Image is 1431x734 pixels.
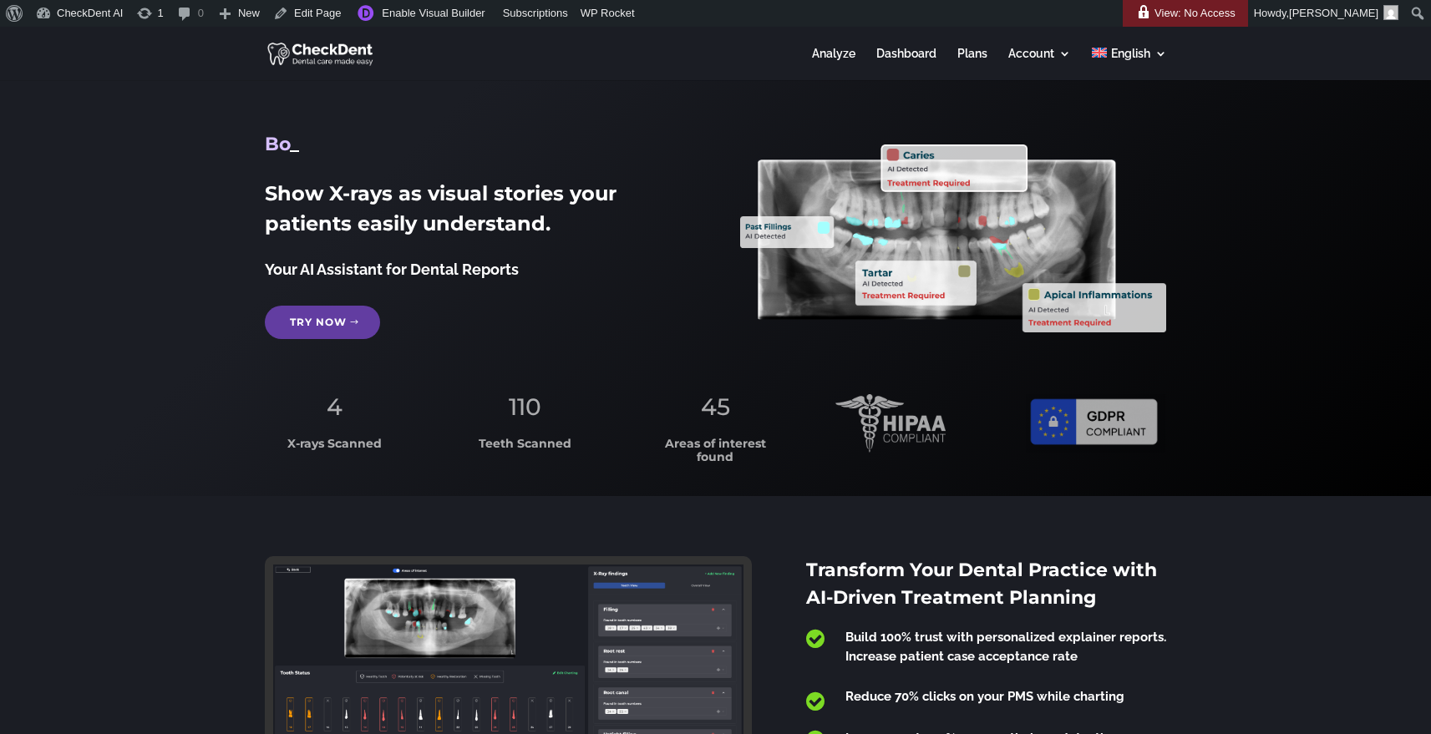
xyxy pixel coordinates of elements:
span:  [806,691,825,712]
h3: Areas of interest found [645,438,785,472]
span: 110 [509,392,541,421]
a: Plans [957,48,987,80]
span:  [806,628,825,650]
span: 4 [327,392,343,421]
a: Dashboard [876,48,936,80]
a: Try Now [265,306,380,339]
span: Your AI Assistant for Dental Reports [265,261,519,278]
img: X_Ray_annotated [740,144,1166,332]
span: Build 100% trust with personalized explainer reports. Increase patient case acceptance rate [845,630,1166,664]
span: Bo [265,133,290,155]
a: Analyze [812,48,855,80]
a: English [1092,48,1166,80]
img: Arnav Saha [1383,5,1398,20]
span: Reduce 70% clicks on your PMS while charting [845,689,1124,704]
span: 45 [701,392,730,421]
span: [PERSON_NAME] [1289,7,1378,19]
img: CheckDent AI [267,40,375,67]
span: Transform Your Dental Practice with AI-Driven Treatment Planning [806,559,1157,609]
span: _ [290,133,299,155]
a: Account [1008,48,1071,80]
span: English [1111,47,1150,60]
h2: Show X-rays as visual stories your patients easily understand. [265,179,691,247]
